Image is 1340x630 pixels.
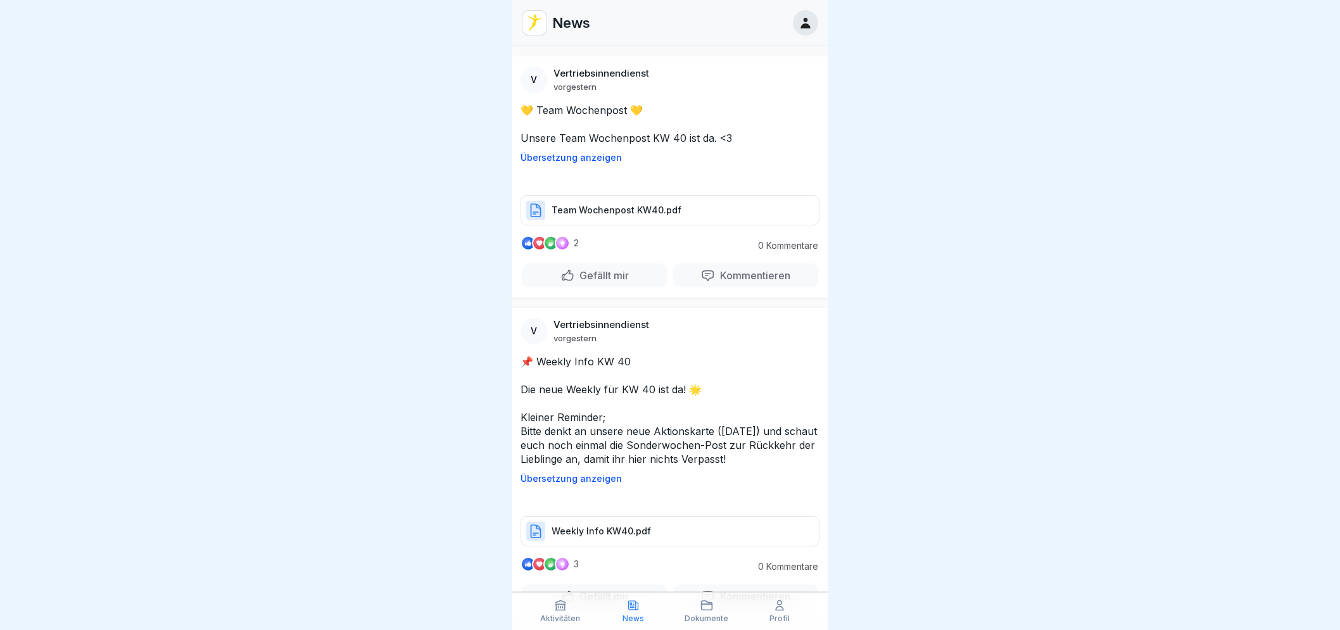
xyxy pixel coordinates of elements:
[521,474,819,484] p: Übersetzung anzeigen
[521,103,819,145] p: 💛 Team Wochenpost 💛 Unsere Team Wochenpost KW 40 ist da. <3
[521,531,819,543] a: Weekly Info KW40.pdf
[574,559,579,569] p: 3
[521,210,819,222] a: Team Wochenpost KW40.pdf
[769,614,790,623] p: Profil
[715,590,790,603] p: Kommentieren
[749,562,818,572] p: 0 Kommentare
[574,590,629,603] p: Gefällt mir
[521,153,819,163] p: Übersetzung anzeigen
[522,11,547,35] img: vd4jgc378hxa8p7qw0fvrl7x.png
[521,66,547,93] div: V
[685,614,728,623] p: Dokumente
[553,82,597,92] p: vorgestern
[623,614,644,623] p: News
[553,68,649,79] p: Vertriebsinnendienst
[521,355,819,466] p: 📌 Weekly Info KW 40 Die neue Weekly für KW 40 ist da! 🌟 Kleiner Reminder; Bitte denkt an unsere n...
[553,319,649,331] p: Vertriebsinnendienst
[521,318,547,344] div: V
[552,15,590,31] p: News
[552,204,681,217] p: Team Wochenpost KW40.pdf
[574,238,579,248] p: 2
[749,241,818,251] p: 0 Kommentare
[574,269,629,282] p: Gefällt mir
[715,269,790,282] p: Kommentieren
[540,614,580,623] p: Aktivitäten
[553,333,597,343] p: vorgestern
[552,525,651,538] p: Weekly Info KW40.pdf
